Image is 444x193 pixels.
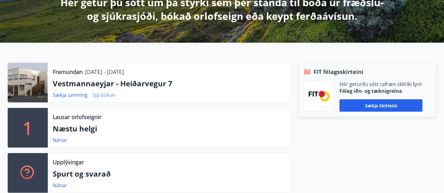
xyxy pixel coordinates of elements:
p: 1 [23,116,33,139]
p: Framundan [53,68,83,76]
p: Spurt og svarað [53,169,286,179]
img: FPQVkF9lTnNbbaRSFyT17YYeljoOGk5m51IhT0bO.png [309,91,330,101]
a: Sækja samning [53,92,88,98]
button: Sækja skírteini [339,99,422,112]
p: Upplýsingar [53,158,84,166]
p: Hér geturðu sótt rafræn skilríki fyrir [339,81,422,88]
a: Sjá bókun [92,92,115,98]
a: Nánar [53,137,67,144]
span: FIT félagsskírteini [314,68,364,76]
a: Nánar [53,182,67,189]
p: Vestmannaeyjar - Heiðarvegur 7 [53,78,286,89]
p: Lausar orlofseignir [53,113,101,121]
p: [DATE] - [DATE] [85,68,124,76]
p: Næstu helgi [53,123,286,134]
p: Félag iðn- og tæknigreina [339,88,422,94]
